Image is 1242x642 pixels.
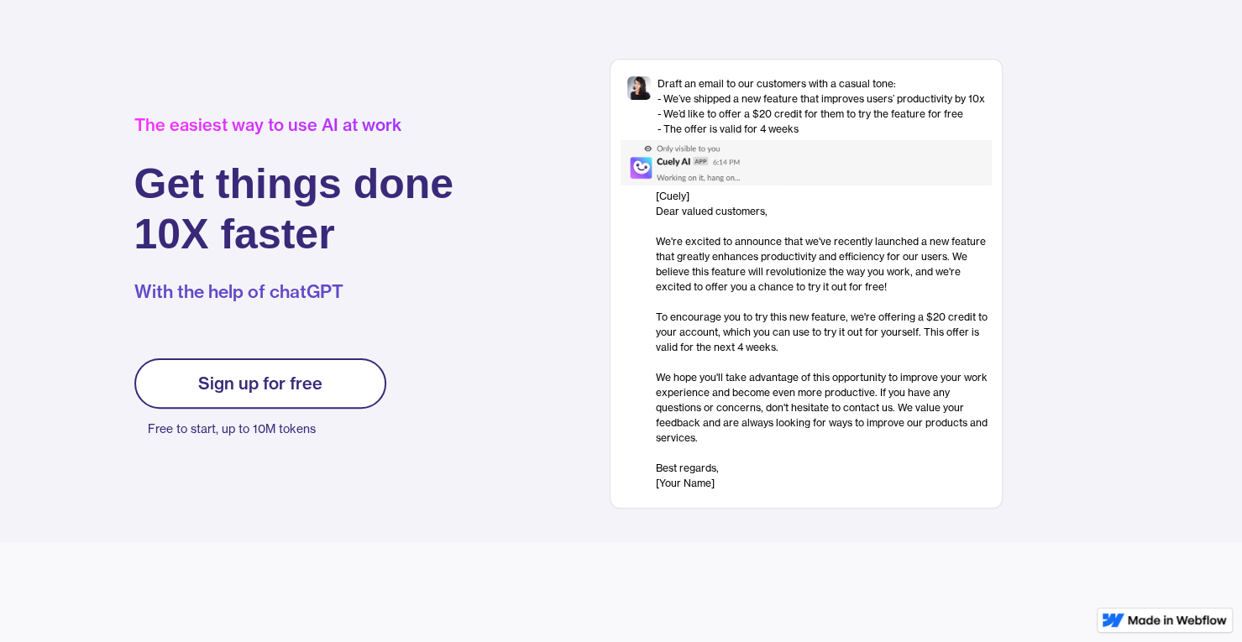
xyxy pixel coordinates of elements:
a: Sign up for free [134,358,386,409]
div: The easiest way to use AI at work [134,115,454,135]
div: Draft an email to our customers with a casual tone: - We’ve shipped a new feature that improves u... [658,76,985,137]
p: Free to start, up to 10M tokens [148,417,386,441]
div: [Cuely] Dear valued customers, ‍ We're excited to announce that we've recently launched a new fea... [656,189,992,491]
img: Made in Webflow [1128,615,1227,625]
div: Sign up for free [198,373,322,394]
p: With the help of chatGPT [134,279,454,305]
h1: Get things done 10X faster [134,159,454,259]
